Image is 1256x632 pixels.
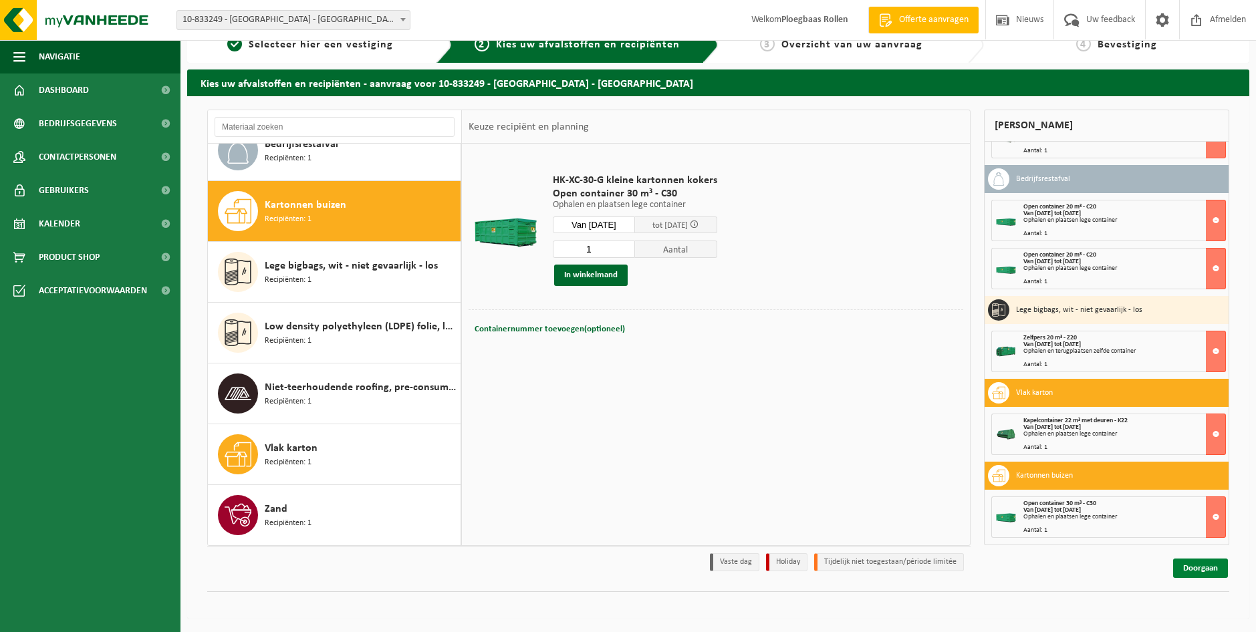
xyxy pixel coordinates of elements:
[1098,39,1157,50] span: Bevestiging
[554,265,628,286] button: In winkelmand
[1016,299,1142,321] h3: Lege bigbags, wit - niet gevaarlijk - los
[1023,444,1225,451] div: Aantal: 1
[766,553,807,571] li: Holiday
[1023,431,1225,438] div: Ophalen en plaatsen lege container
[1023,506,1081,514] strong: Van [DATE] tot [DATE]
[496,39,680,50] span: Kies uw afvalstoffen en recipiënten
[462,110,596,144] div: Keuze recipiënt en planning
[1076,37,1091,51] span: 4
[39,207,80,241] span: Kalender
[265,396,311,408] span: Recipiënten: 1
[1016,382,1053,404] h3: Vlak karton
[265,197,346,213] span: Kartonnen buizen
[1023,334,1077,341] span: Zelfpers 20 m³ - Z20
[1023,230,1225,237] div: Aantal: 1
[215,117,455,137] input: Materiaal zoeken
[208,242,461,303] button: Lege bigbags, wit - niet gevaarlijk - los Recipiënten: 1
[194,37,426,53] a: 1Selecteer hier een vestiging
[208,424,461,485] button: Vlak karton Recipiënten: 1
[868,7,979,33] a: Offerte aanvragen
[1023,348,1225,355] div: Ophalen en terugplaatsen zelfde container
[1023,361,1225,368] div: Aantal: 1
[39,140,116,174] span: Contactpersonen
[265,274,311,287] span: Recipiënten: 1
[1023,251,1096,259] span: Open container 20 m³ - C20
[1023,514,1225,520] div: Ophalen en plaatsen lege container
[814,553,964,571] li: Tijdelijk niet toegestaan/période limitée
[265,517,311,530] span: Recipiënten: 1
[265,213,311,226] span: Recipiënten: 1
[39,73,89,107] span: Dashboard
[39,107,117,140] span: Bedrijfsgegevens
[187,69,1249,96] h2: Kies uw afvalstoffen en recipiënten - aanvraag voor 10-833249 - [GEOGRAPHIC_DATA] - [GEOGRAPHIC_D...
[208,181,461,242] button: Kartonnen buizen Recipiënten: 1
[265,335,311,347] span: Recipiënten: 1
[265,152,311,165] span: Recipiënten: 1
[553,216,635,233] input: Selecteer datum
[208,120,461,181] button: Bedrijfsrestafval Recipiënten: 1
[208,485,461,545] button: Zand Recipiënten: 1
[553,187,717,200] span: Open container 30 m³ - C30
[39,274,147,307] span: Acceptatievoorwaarden
[39,241,100,274] span: Product Shop
[475,325,625,333] span: Containernummer toevoegen(optioneel)
[208,363,461,424] button: Niet-teerhoudende roofing, pre-consumer Recipiënten: 1
[1023,217,1225,224] div: Ophalen en plaatsen lege container
[1023,527,1225,534] div: Aantal: 1
[781,39,922,50] span: Overzicht van uw aanvraag
[1023,203,1096,210] span: Open container 20 m³ - C20
[176,10,410,30] span: 10-833249 - IKO NV MILIEUSTRAAT FABRIEK - ANTWERPEN
[265,501,287,517] span: Zand
[1023,417,1128,424] span: Kapelcontainer 22 m³ met deuren - K22
[1023,258,1081,265] strong: Van [DATE] tot [DATE]
[265,440,318,456] span: Vlak karton
[652,221,688,230] span: tot [DATE]
[249,39,393,50] span: Selecteer hier een vestiging
[208,303,461,363] button: Low density polyethyleen (LDPE) folie, los, naturel Recipiënten: 1
[1016,465,1073,486] h3: Kartonnen buizen
[265,456,311,469] span: Recipiënten: 1
[1023,424,1081,431] strong: Van [DATE] tot [DATE]
[1023,210,1081,217] strong: Van [DATE] tot [DATE]
[553,174,717,187] span: HK-XC-30-G kleine kartonnen kokers
[1023,341,1081,348] strong: Van [DATE] tot [DATE]
[1173,559,1228,578] a: Doorgaan
[1023,279,1225,285] div: Aantal: 1
[475,37,489,51] span: 2
[760,37,775,51] span: 3
[984,110,1229,142] div: [PERSON_NAME]
[781,15,848,25] strong: Ploegbaas Rollen
[473,320,626,339] button: Containernummer toevoegen(optioneel)
[177,11,410,29] span: 10-833249 - IKO NV MILIEUSTRAAT FABRIEK - ANTWERPEN
[710,553,759,571] li: Vaste dag
[265,319,457,335] span: Low density polyethyleen (LDPE) folie, los, naturel
[1023,500,1096,507] span: Open container 30 m³ - C30
[39,40,80,73] span: Navigatie
[265,258,438,274] span: Lege bigbags, wit - niet gevaarlijk - los
[227,37,242,51] span: 1
[265,379,457,396] span: Niet-teerhoudende roofing, pre-consumer
[1023,148,1225,154] div: Aantal: 1
[553,200,717,210] p: Ophalen en plaatsen lege container
[1023,265,1225,272] div: Ophalen en plaatsen lege container
[896,13,972,27] span: Offerte aanvragen
[1016,168,1070,190] h3: Bedrijfsrestafval
[635,241,717,258] span: Aantal
[39,174,89,207] span: Gebruikers
[265,136,338,152] span: Bedrijfsrestafval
